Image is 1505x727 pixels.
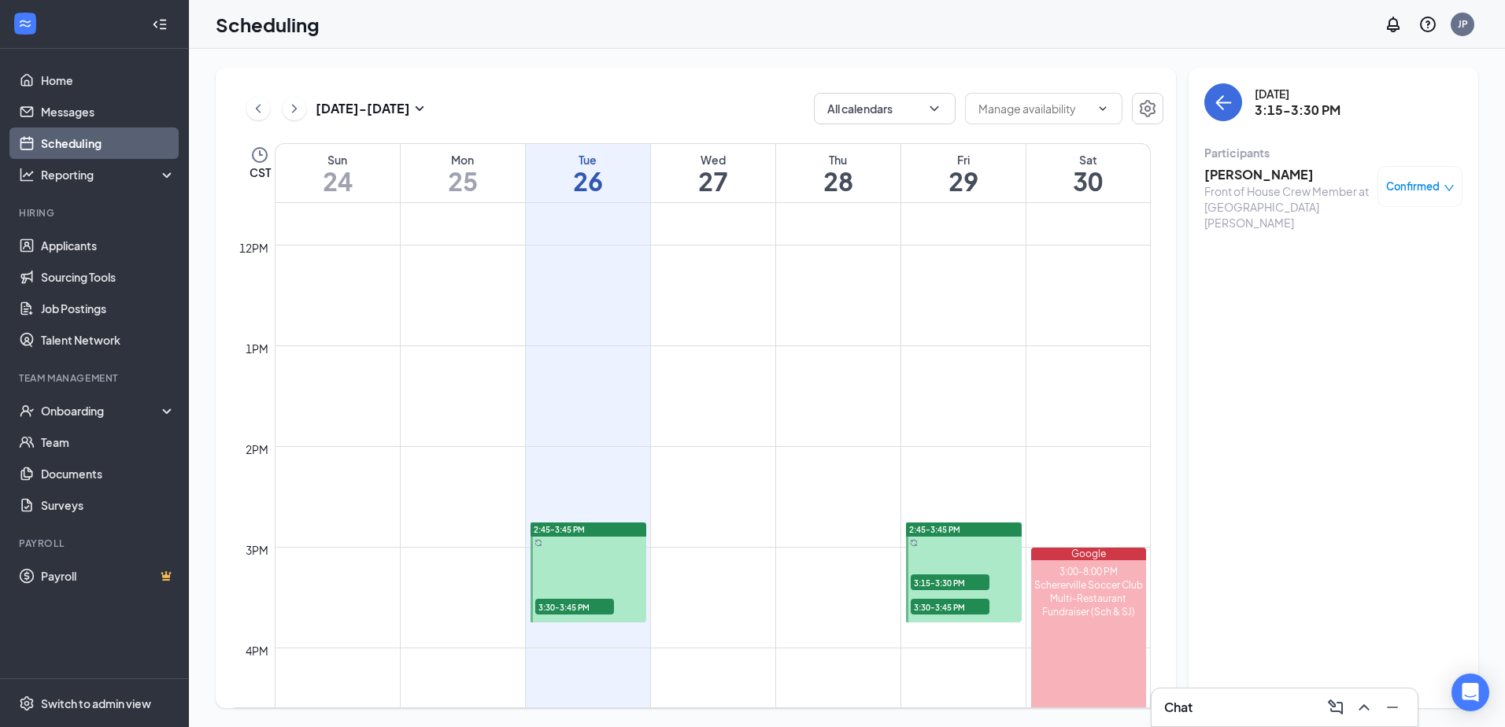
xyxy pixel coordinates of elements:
[1384,15,1403,34] svg: Notifications
[1458,17,1468,31] div: JP
[19,403,35,419] svg: UserCheck
[1255,101,1340,119] h3: 3:15-3:30 PM
[41,167,176,183] div: Reporting
[41,324,176,356] a: Talent Network
[1164,699,1193,716] h3: Chat
[41,230,176,261] a: Applicants
[275,152,400,168] div: Sun
[41,293,176,324] a: Job Postings
[526,168,650,194] h1: 26
[926,101,942,116] svg: ChevronDown
[1214,93,1233,112] svg: ArrowLeft
[1096,102,1109,115] svg: ChevronDown
[236,239,272,256] div: 12pm
[1323,695,1348,720] button: ComposeMessage
[41,261,176,293] a: Sourcing Tools
[1383,698,1402,717] svg: Minimize
[901,168,1026,194] h1: 29
[901,152,1026,168] div: Fri
[1444,183,1455,194] span: down
[534,539,542,547] svg: Sync
[401,152,525,168] div: Mon
[1451,673,1489,711] div: Open Intercom Messenger
[41,489,176,521] a: Surveys
[651,152,775,168] div: Wed
[901,144,1026,202] a: August 29, 2025
[1204,83,1242,121] button: back-button
[1026,152,1151,168] div: Sat
[535,599,614,614] span: 3:30-3:45 PM
[1138,99,1157,118] svg: Settings
[1418,15,1437,34] svg: QuestionInfo
[41,696,151,711] div: Switch to admin view
[242,340,272,357] div: 1pm
[776,144,900,202] a: August 28, 2025
[275,168,400,194] h1: 24
[1204,166,1370,183] h3: [PERSON_NAME]
[275,144,400,202] a: August 24, 2025
[410,99,429,118] svg: SmallChevronDown
[1352,695,1377,720] button: ChevronUp
[1386,179,1440,194] span: Confirmed
[1031,578,1147,618] div: Schererville Soccer Club Multi-Restaurant Fundraiser (Sch & SJ)
[526,144,650,202] a: August 26, 2025
[41,426,176,458] a: Team
[814,93,956,124] button: All calendarsChevronDown
[242,642,272,659] div: 4pm
[1031,548,1147,560] div: Google
[651,144,775,202] a: August 27, 2025
[41,127,176,159] a: Scheduling
[526,152,650,168] div: Tue
[776,152,900,168] div: Thu
[1255,86,1340,101] div: [DATE]
[1026,168,1151,194] h1: 30
[1355,698,1374,717] svg: ChevronUp
[911,574,989,590] span: 3:15-3:30 PM
[1204,145,1462,161] div: Participants
[401,168,525,194] h1: 25
[41,458,176,489] a: Documents
[283,97,306,120] button: ChevronRight
[316,100,410,117] h3: [DATE] - [DATE]
[250,146,269,164] svg: Clock
[17,16,33,31] svg: WorkstreamLogo
[910,539,918,547] svg: Sync
[909,524,960,535] span: 2:45-3:45 PM
[287,99,302,118] svg: ChevronRight
[41,403,162,419] div: Onboarding
[19,206,172,220] div: Hiring
[152,17,168,32] svg: Collapse
[19,537,172,550] div: Payroll
[242,441,272,458] div: 2pm
[1132,93,1163,124] button: Settings
[978,100,1090,117] input: Manage availability
[1204,183,1370,231] div: Front of House Crew Member at [GEOGRAPHIC_DATA][PERSON_NAME]
[911,599,989,614] span: 3:30-3:45 PM
[250,164,271,180] span: CST
[250,99,266,118] svg: ChevronLeft
[534,524,585,535] span: 2:45-3:45 PM
[242,541,272,559] div: 3pm
[776,168,900,194] h1: 28
[1026,144,1151,202] a: August 30, 2025
[1326,698,1345,717] svg: ComposeMessage
[19,696,35,711] svg: Settings
[1380,695,1405,720] button: Minimize
[216,11,320,38] h1: Scheduling
[1031,565,1147,578] div: 3:00-8:00 PM
[41,65,176,96] a: Home
[19,167,35,183] svg: Analysis
[246,97,270,120] button: ChevronLeft
[41,96,176,127] a: Messages
[19,371,172,385] div: Team Management
[41,560,176,592] a: PayrollCrown
[651,168,775,194] h1: 27
[401,144,525,202] a: August 25, 2025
